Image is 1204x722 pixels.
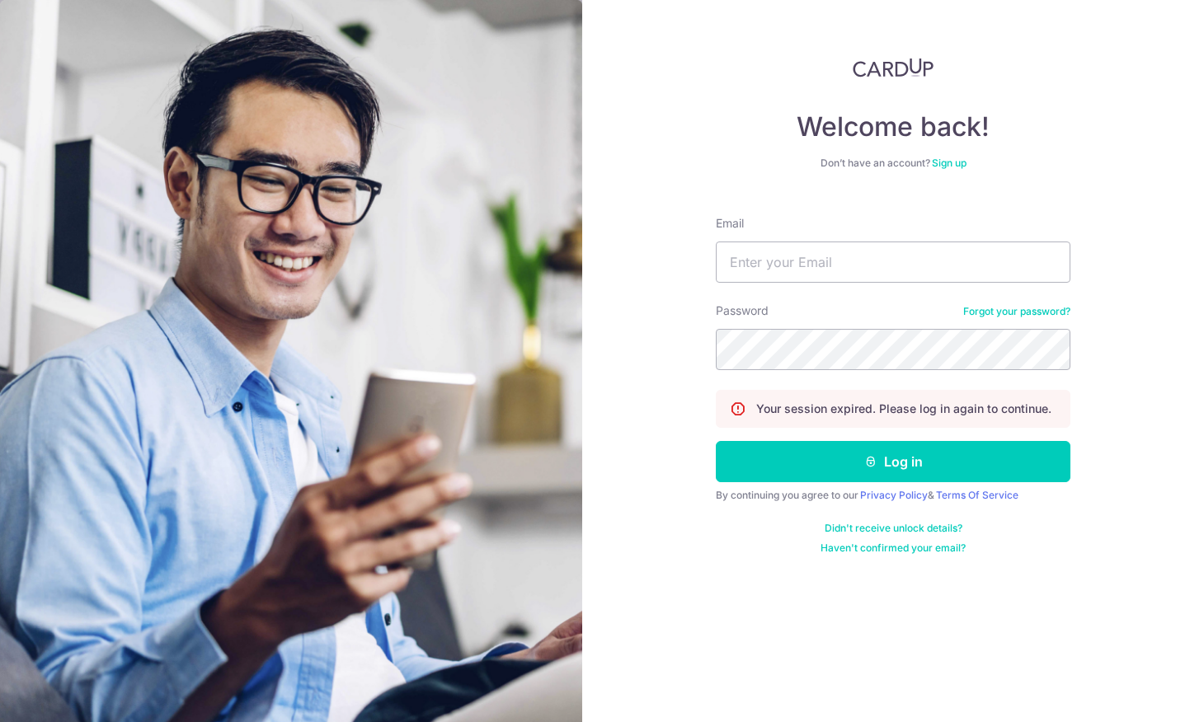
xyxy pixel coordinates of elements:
a: Terms Of Service [936,489,1018,501]
a: Forgot your password? [963,305,1070,318]
input: Enter your Email [716,241,1070,283]
button: Log in [716,441,1070,482]
div: Don’t have an account? [716,157,1070,170]
label: Password [716,302,769,319]
p: Your session expired. Please log in again to continue. [756,401,1051,417]
a: Didn't receive unlock details? [825,522,962,535]
a: Haven't confirmed your email? [821,541,966,555]
div: By continuing you agree to our & [716,489,1070,502]
label: Email [716,215,744,232]
a: Privacy Policy [860,489,928,501]
img: CardUp Logo [853,58,934,77]
h4: Welcome back! [716,110,1070,143]
a: Sign up [932,157,966,169]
